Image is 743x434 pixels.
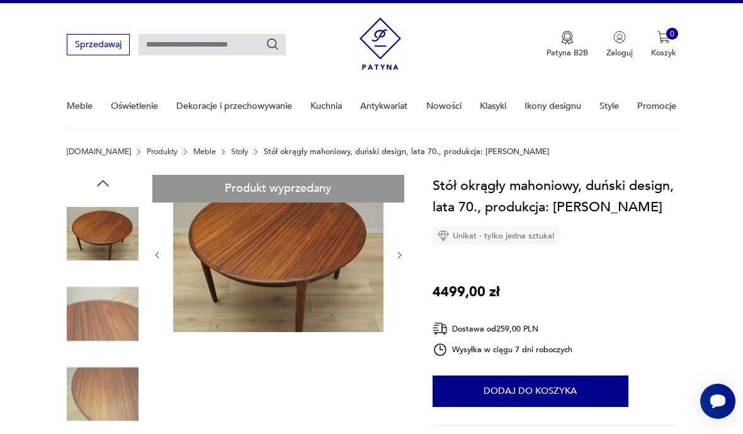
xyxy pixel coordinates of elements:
a: Produkty [147,147,178,156]
a: [DOMAIN_NAME] [67,147,131,156]
img: Ikona medalu [561,31,574,45]
iframe: Smartsupp widget button [700,384,735,419]
a: Sprzedawaj [67,42,129,49]
a: Ikony designu [525,84,581,128]
img: Ikona dostawy [433,321,448,337]
p: 4499,00 zł [433,281,500,303]
img: Patyna - sklep z meblami i dekoracjami vintage [360,13,402,74]
a: Stoły [231,147,248,156]
a: Ikona medaluPatyna B2B [547,31,588,58]
p: Patyna B2B [547,47,588,58]
a: Nowości [426,84,462,128]
div: Unikat - tylko jedna sztuka! [433,226,560,245]
div: Produkt wyprzedany [152,175,404,203]
img: Zdjęcie produktu Stół okrągły mahoniowy, duński design, lata 70., produkcja: Dania [173,175,383,333]
button: Dodaj do koszyka [433,376,628,407]
img: Ikonka użytkownika [613,31,626,43]
a: Style [599,84,619,128]
a: Oświetlenie [111,84,158,128]
button: Szukaj [266,38,280,52]
img: Ikona koszyka [657,31,670,43]
a: Meble [193,147,216,156]
div: 0 [666,28,679,40]
h1: Stół okrągły mahoniowy, duński design, lata 70., produkcja: [PERSON_NAME] [433,175,676,218]
p: Koszyk [651,47,676,58]
p: Stół okrągły mahoniowy, duński design, lata 70., produkcja: [PERSON_NAME] [264,147,550,156]
a: Promocje [637,84,676,128]
img: Ikona diamentu [438,230,449,242]
a: Kuchnia [310,84,342,128]
img: Zdjęcie produktu Stół okrągły mahoniowy, duński design, lata 70., produkcja: Dania [67,198,139,270]
img: Zdjęcie produktu Stół okrągły mahoniowy, duński design, lata 70., produkcja: Dania [67,359,139,430]
button: Sprzedawaj [67,34,129,55]
button: 0Koszyk [651,31,676,58]
button: Patyna B2B [547,31,588,58]
a: Klasyki [480,84,506,128]
a: Dekoracje i przechowywanie [176,84,292,128]
a: Meble [67,84,93,128]
p: Zaloguj [606,47,633,58]
button: Zaloguj [606,31,633,58]
div: Dostawa od 259,00 PLN [433,321,572,337]
img: Zdjęcie produktu Stół okrągły mahoniowy, duński design, lata 70., produkcja: Dania [67,278,139,350]
a: Antykwariat [360,84,407,128]
div: Wysyłka w ciągu 7 dni roboczych [433,342,572,357]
